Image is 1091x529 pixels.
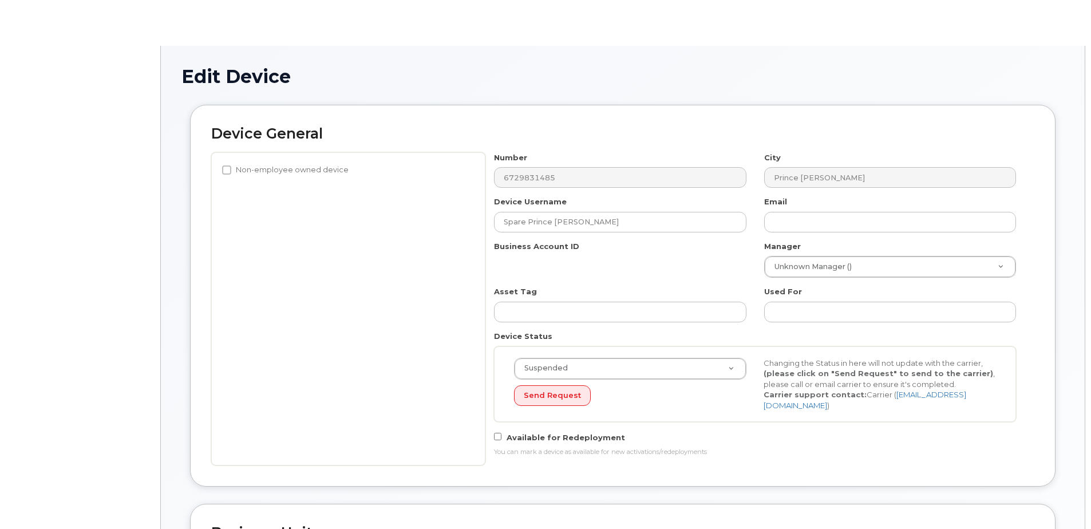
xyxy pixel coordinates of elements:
[494,433,501,440] input: Available for Redeployment
[768,262,852,272] span: Unknown Manager ()
[211,126,1034,142] h2: Device General
[764,241,801,252] label: Manager
[507,433,625,442] span: Available for Redeployment
[515,358,746,379] a: Suspended
[494,196,567,207] label: Device Username
[765,256,1015,277] a: Unknown Manager ()
[764,390,966,410] a: [EMAIL_ADDRESS][DOMAIN_NAME]
[764,196,787,207] label: Email
[755,358,1005,411] div: Changing the Status in here will not update with the carrier, , please call or email carrier to e...
[222,163,349,177] label: Non-employee owned device
[517,363,568,373] span: Suspended
[764,286,802,297] label: Used For
[514,385,591,406] button: Send Request
[764,369,993,378] strong: (please click on "Send Request" to send to the carrier)
[764,390,867,399] strong: Carrier support contact:
[494,286,537,297] label: Asset Tag
[764,152,781,163] label: City
[494,152,527,163] label: Number
[222,165,231,175] input: Non-employee owned device
[494,331,552,342] label: Device Status
[494,241,579,252] label: Business Account ID
[494,448,1016,457] div: You can mark a device as available for new activations/redeployments
[181,66,1064,86] h1: Edit Device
